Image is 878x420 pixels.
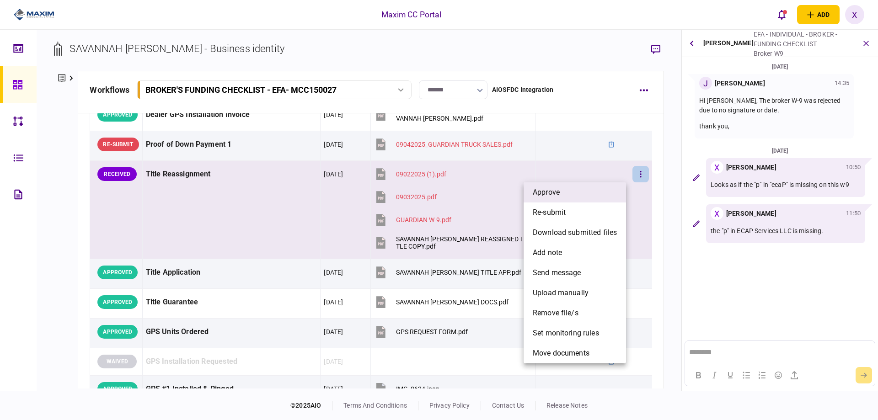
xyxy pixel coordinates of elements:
[533,287,589,298] span: upload manually
[533,187,560,198] span: approve
[533,328,599,339] span: set monitoring rules
[533,247,562,258] span: add note
[533,348,589,359] span: Move documents
[533,227,617,238] span: download submitted files
[4,7,186,16] body: Rich Text Area. Press ALT-0 for help.
[533,207,566,218] span: re-submit
[533,267,581,278] span: send message
[533,308,578,319] span: remove file/s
